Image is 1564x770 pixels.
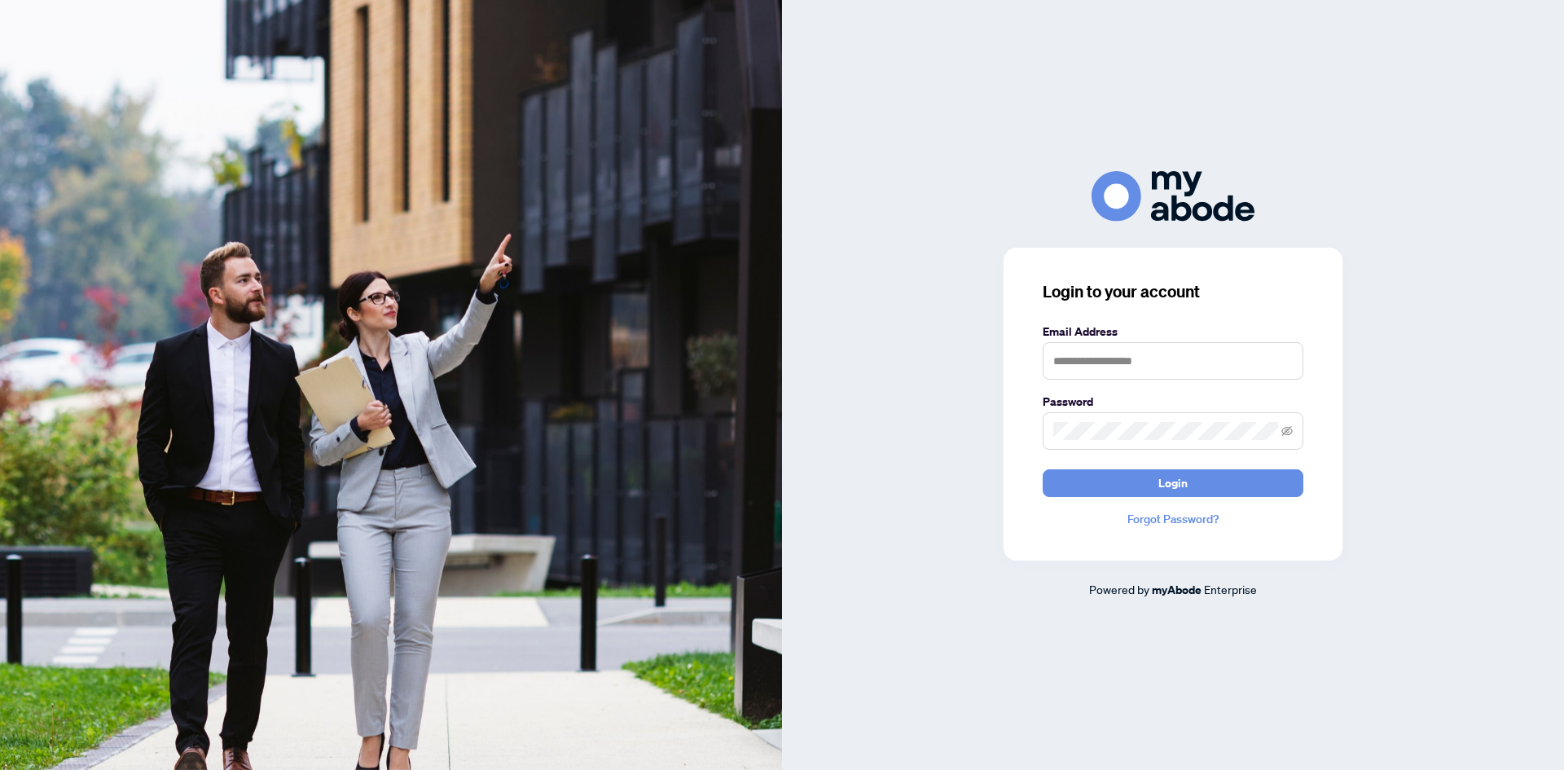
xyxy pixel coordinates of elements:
span: eye-invisible [1281,425,1293,437]
label: Email Address [1043,323,1303,341]
span: Login [1158,470,1188,496]
label: Password [1043,393,1303,411]
span: Powered by [1089,582,1149,596]
button: Login [1043,469,1303,497]
h3: Login to your account [1043,280,1303,303]
a: Forgot Password? [1043,510,1303,528]
a: myAbode [1152,581,1202,599]
img: ma-logo [1092,171,1254,221]
span: Enterprise [1204,582,1257,596]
